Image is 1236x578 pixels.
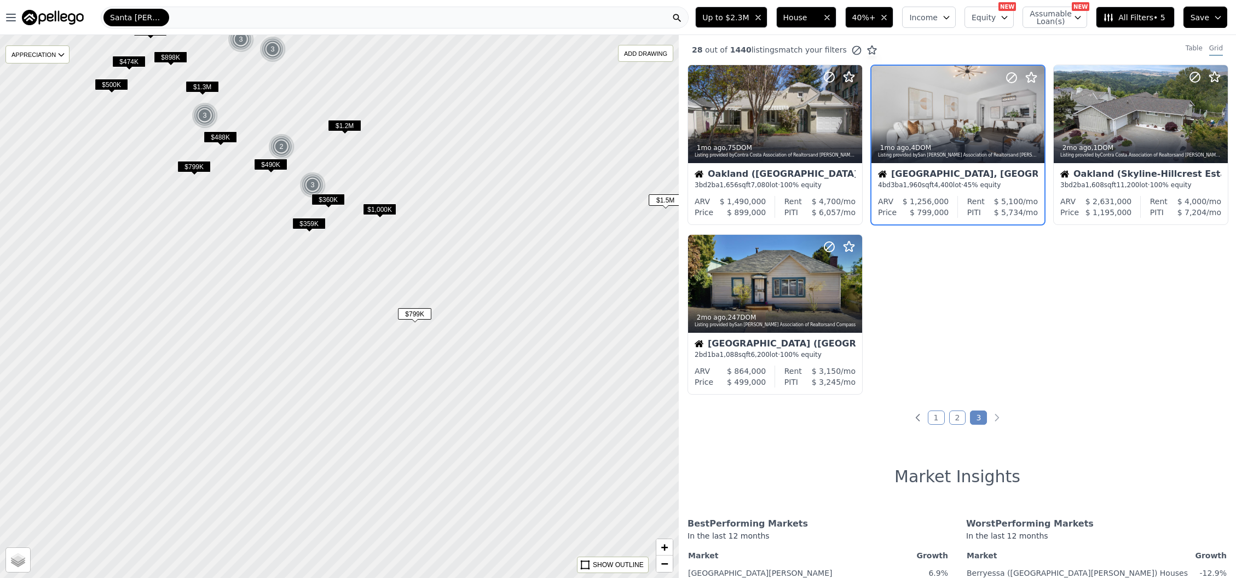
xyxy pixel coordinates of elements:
div: ADD DRAWING [619,45,673,61]
time: 2025-07-08 20:00 [1062,144,1091,152]
button: Income [902,7,956,28]
span: $ 3,245 [812,378,841,386]
div: Price [1060,207,1079,218]
div: 3 [228,26,254,53]
img: Pellego [22,10,84,25]
div: Listing provided by San [PERSON_NAME] Association of Realtors and [PERSON_NAME], Broker [878,152,1039,159]
span: $ 3,150 [812,367,841,375]
a: Page 2 [949,411,966,425]
div: [GEOGRAPHIC_DATA] ([GEOGRAPHIC_DATA]) [695,339,856,350]
div: $488K [204,131,237,147]
span: $474K [112,56,146,67]
span: Assumable Loan(s) [1030,10,1065,25]
div: 4 bd 3 ba sqft lot · 45% equity [878,181,1038,189]
div: APPRECIATION [5,45,70,63]
span: 28 [692,45,702,54]
div: Oakland ([GEOGRAPHIC_DATA][PERSON_NAME]) [695,170,856,181]
img: g1.png [192,102,218,129]
span: $ 2,631,000 [1085,197,1132,206]
span: House [783,12,818,23]
span: $ 4,000 [1177,197,1206,206]
button: Save [1183,7,1227,28]
span: $1.3M [186,81,219,93]
span: 6.9% [928,569,948,577]
span: match your filters [778,44,847,55]
div: out of listings [679,44,877,56]
div: Listing provided by Contra Costa Association of Realtors and [PERSON_NAME] & [PERSON_NAME] [1060,152,1222,159]
a: Previous page [912,412,923,423]
span: All Filters • 5 [1103,12,1165,23]
img: g1.png [268,134,295,160]
div: $360K [311,194,345,210]
time: 2025-07-11 17:00 [880,144,909,152]
div: /mo [981,207,1038,218]
a: 2mo ago,1DOMListing provided byContra Costa Association of Realtorsand [PERSON_NAME] & [PERSON_NA... [1053,65,1227,226]
span: Up to $2.3M [702,12,749,23]
div: Grid [1209,44,1223,56]
span: $360K [311,194,345,205]
a: 2mo ago,247DOMListing provided bySan [PERSON_NAME] Association of Realtorsand CompassHouse[GEOGRA... [688,234,862,395]
div: 3 [192,102,218,129]
div: PITI [1150,207,1164,218]
div: , 75 DOM [695,143,857,152]
div: 2 bd 1 ba sqft lot · 100% equity [695,350,856,359]
span: $500K [95,79,128,90]
span: + [661,540,668,554]
div: $1.2M [328,120,361,136]
div: NEW [1072,2,1089,11]
div: SHOW OUTLINE [593,560,644,570]
span: 1,960 [903,181,922,189]
div: /mo [798,207,856,218]
div: ARV [695,366,710,377]
span: $ 1,195,000 [1085,208,1132,217]
img: g1.png [259,36,286,62]
div: Listing provided by San [PERSON_NAME] Association of Realtors and Compass [695,322,857,328]
span: 7,080 [750,181,769,189]
span: 1,088 [720,351,738,359]
div: ARV [695,196,710,207]
a: Page 1 [928,411,945,425]
span: Save [1191,12,1209,23]
div: $1.5M [649,194,682,210]
time: 2025-06-30 05:49 [697,314,726,321]
a: Zoom in [656,539,673,556]
a: 1mo ago,75DOMListing provided byContra Costa Association of Realtorsand [PERSON_NAME] Real Estate... [688,65,862,226]
a: Next page [991,412,1002,423]
div: /mo [985,196,1038,207]
span: $490K [254,159,287,170]
span: $ 899,000 [727,208,766,217]
div: /mo [1164,207,1221,218]
div: $359K [292,218,326,234]
div: ARV [878,196,893,207]
span: $ 1,490,000 [720,197,766,206]
div: In the last 12 months [688,530,949,548]
div: 2 [268,134,294,160]
span: $799K [398,308,431,320]
a: Layers [6,548,30,572]
div: Rent [1150,196,1168,207]
div: Best Performing Markets [688,517,949,530]
a: Zoom out [656,556,673,572]
div: Price [695,377,713,388]
span: $ 7,204 [1177,208,1206,217]
th: Growth [916,548,949,563]
div: 3 [259,36,286,62]
img: House [695,170,703,178]
div: ARV [1060,196,1076,207]
div: $500K [95,79,128,95]
img: House [878,170,887,178]
span: $898K [154,51,187,63]
div: /mo [1168,196,1221,207]
span: 1,608 [1085,181,1104,189]
span: $ 1,256,000 [903,197,949,206]
span: 6,200 [750,351,769,359]
div: PITI [967,207,981,218]
div: $799K [177,161,211,177]
div: $474K [112,56,146,72]
th: Market [688,548,916,563]
span: 4,400 [934,181,952,189]
div: Rent [967,196,985,207]
div: /mo [802,366,856,377]
span: $1,000K [363,204,396,215]
span: $ 5,734 [994,208,1023,217]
